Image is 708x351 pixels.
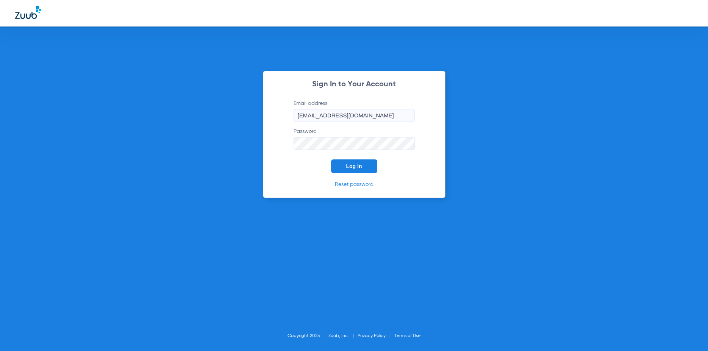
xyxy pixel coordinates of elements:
[335,182,374,187] a: Reset password
[294,137,415,150] input: Password
[346,163,362,169] span: Log In
[288,332,328,340] li: Copyright 2025
[394,334,420,338] a: Terms of Use
[294,128,415,150] label: Password
[358,334,386,338] a: Privacy Policy
[15,6,41,19] img: Zuub Logo
[282,81,426,88] h2: Sign In to Your Account
[294,100,415,122] label: Email address
[331,159,377,173] button: Log In
[670,315,708,351] iframe: Chat Widget
[328,332,358,340] li: Zuub, Inc.
[294,109,415,122] input: Email address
